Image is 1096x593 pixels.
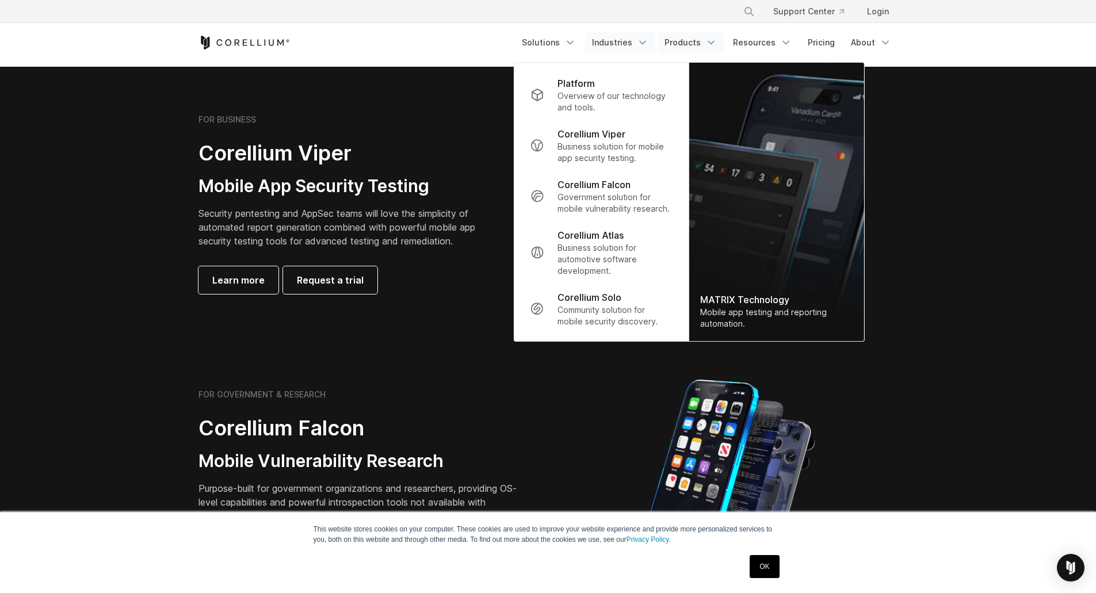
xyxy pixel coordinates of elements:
img: iPhone model separated into the mechanics used to build the physical device. [642,378,815,580]
p: Corellium Viper [557,127,625,141]
div: MATRIX Technology [700,293,852,307]
h3: Mobile App Security Testing [198,175,493,197]
h6: FOR GOVERNMENT & RESEARCH [198,389,326,400]
p: Corellium Atlas [557,228,624,242]
a: About [844,32,898,53]
p: Purpose-built for government organizations and researchers, providing OS-level capabilities and p... [198,481,521,523]
a: Corellium Viper Business solution for mobile app security testing. [521,120,681,171]
p: Community solution for mobile security discovery. [557,304,672,327]
a: Corellium Falcon Government solution for mobile vulnerability research. [521,171,681,221]
a: Products [658,32,724,53]
a: Resources [726,32,799,53]
h2: Corellium Falcon [198,415,521,441]
a: Pricing [801,32,842,53]
a: Corellium Atlas Business solution for automotive software development. [521,221,681,284]
p: Business solution for mobile app security testing. [557,141,672,164]
p: This website stores cookies on your computer. These cookies are used to improve your website expe... [314,524,783,545]
a: Platform Overview of our technology and tools. [521,70,681,120]
a: Corellium Solo Community solution for mobile security discovery. [521,284,681,334]
a: Learn more [198,266,278,294]
p: Business solution for automotive software development. [557,242,672,277]
img: Matrix_WebNav_1x [689,63,864,341]
a: Request a trial [283,266,377,294]
a: Privacy Policy. [627,535,671,544]
button: Search [739,1,759,22]
div: Navigation Menu [515,32,898,53]
h6: FOR BUSINESS [198,114,256,125]
a: Login [858,1,898,22]
div: Mobile app testing and reporting automation. [700,307,852,330]
a: Industries [585,32,655,53]
div: Navigation Menu [730,1,898,22]
p: Overview of our technology and tools. [557,90,672,113]
a: MATRIX Technology Mobile app testing and reporting automation. [689,63,864,341]
h2: Corellium Viper [198,140,493,166]
p: Corellium Falcon [557,178,631,192]
h3: Mobile Vulnerability Research [198,450,521,472]
a: Support Center [764,1,853,22]
a: OK [750,555,779,578]
p: Corellium Solo [557,290,621,304]
p: Platform [557,76,595,90]
p: Security pentesting and AppSec teams will love the simplicity of automated report generation comb... [198,206,493,248]
p: Government solution for mobile vulnerability research. [557,192,672,215]
span: Request a trial [297,273,364,287]
span: Learn more [212,273,265,287]
a: Corellium Home [198,36,290,49]
div: Open Intercom Messenger [1057,554,1084,581]
a: Solutions [515,32,583,53]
